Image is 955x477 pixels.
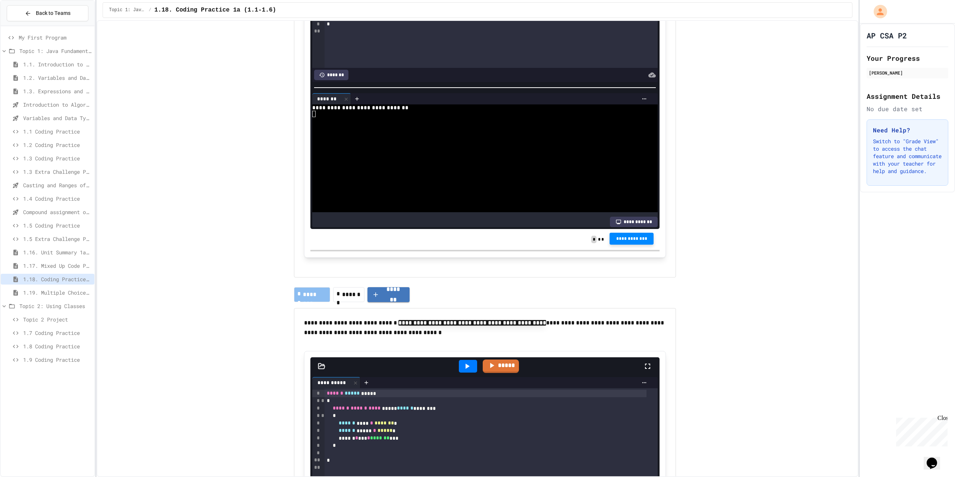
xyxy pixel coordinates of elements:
[873,126,942,135] h3: Need Help?
[3,3,51,47] div: Chat with us now!Close
[23,87,91,95] span: 1.3. Expressions and Output [New]
[23,222,91,229] span: 1.5 Coding Practice
[23,168,91,176] span: 1.3 Extra Challenge Problem
[873,138,942,175] p: Switch to "Grade View" to access the chat feature and communicate with your teacher for help and ...
[23,342,91,350] span: 1.8 Coding Practice
[23,114,91,122] span: Variables and Data Types - Quiz
[36,9,71,17] span: Back to Teams
[109,7,145,13] span: Topic 1: Java Fundamentals
[23,128,91,135] span: 1.1 Coding Practice
[867,104,948,113] div: No due date set
[23,262,91,270] span: 1.17. Mixed Up Code Practice 1.1-1.6
[869,69,946,76] div: [PERSON_NAME]
[23,74,91,82] span: 1.2. Variables and Data Types
[23,329,91,337] span: 1.7 Coding Practice
[23,289,91,296] span: 1.19. Multiple Choice Exercises for Unit 1a (1.1-1.6)
[924,447,948,470] iframe: chat widget
[23,316,91,323] span: Topic 2 Project
[23,235,91,243] span: 1.5 Extra Challenge Problem
[867,53,948,63] h2: Your Progress
[23,248,91,256] span: 1.16. Unit Summary 1a (1.1-1.6)
[867,30,907,41] h1: AP CSA P2
[7,5,88,21] button: Back to Teams
[23,275,91,283] span: 1.18. Coding Practice 1a (1.1-1.6)
[19,302,91,310] span: Topic 2: Using Classes
[23,141,91,149] span: 1.2 Coding Practice
[149,7,151,13] span: /
[23,208,91,216] span: Compound assignment operators - Quiz
[866,3,889,20] div: My Account
[23,154,91,162] span: 1.3 Coding Practice
[19,47,91,55] span: Topic 1: Java Fundamentals
[23,60,91,68] span: 1.1. Introduction to Algorithms, Programming, and Compilers
[19,34,91,41] span: My First Program
[23,101,91,109] span: Introduction to Algorithms, Programming, and Compilers
[23,195,91,203] span: 1.4 Coding Practice
[867,91,948,101] h2: Assignment Details
[23,356,91,364] span: 1.9 Coding Practice
[23,181,91,189] span: Casting and Ranges of variables - Quiz
[154,6,276,15] span: 1.18. Coding Practice 1a (1.1-1.6)
[893,415,948,446] iframe: chat widget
